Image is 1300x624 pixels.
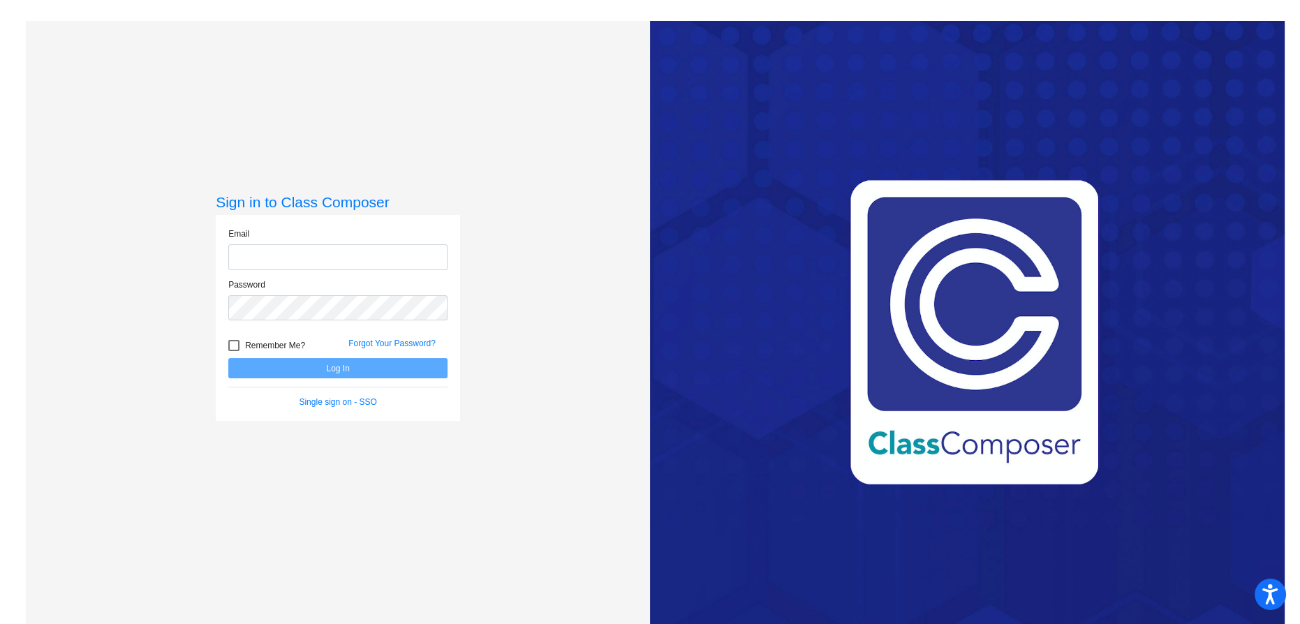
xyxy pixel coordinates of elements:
button: Log In [228,358,448,378]
label: Password [228,278,265,291]
a: Forgot Your Password? [348,339,436,348]
label: Email [228,228,249,240]
span: Remember Me? [245,337,305,354]
a: Single sign on - SSO [299,397,376,407]
h3: Sign in to Class Composer [216,193,460,211]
